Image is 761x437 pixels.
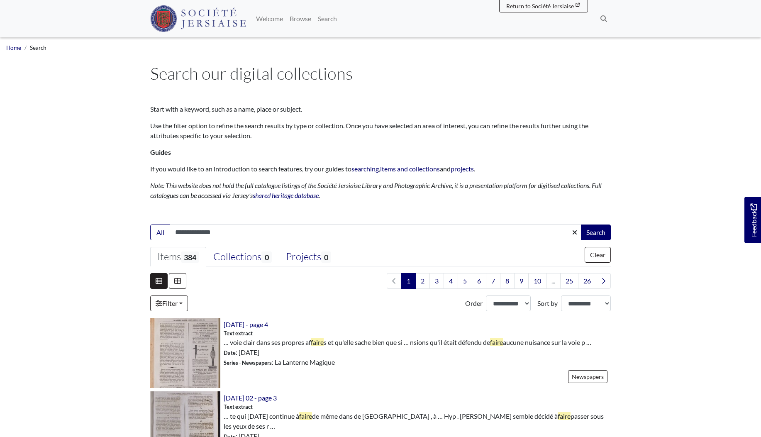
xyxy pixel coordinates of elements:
nav: pagination [383,273,611,289]
a: Goto page 4 [444,273,458,289]
a: Goto page 9 [514,273,529,289]
span: Return to Société Jersiaise [506,2,574,10]
a: Goto page 26 [578,273,596,289]
span: faire [311,338,324,346]
span: 0 [321,251,331,263]
span: Date [224,349,236,356]
a: searching [351,165,379,173]
a: Would you like to provide feedback? [744,197,761,243]
a: [DATE] - page 4 [224,320,268,328]
a: [DATE] 02 - page 3 [224,394,277,402]
a: Goto page 2 [415,273,430,289]
span: 0 [261,251,271,263]
p: Use the filter option to refine the search results by type or collection. Once you have selected ... [150,121,611,141]
span: : La Lanterne Magique [224,357,335,367]
span: Text extract [224,330,253,337]
a: Home [6,44,21,51]
div: Projects [286,251,331,263]
span: Text extract [224,403,253,411]
span: … voie clair dans ses propres af s et qu'elle sache bien que si … nsions qu'il était défendu de a... [224,337,591,347]
span: faire [490,338,503,346]
div: Collections [213,251,271,263]
p: If you would like to an introduction to search features, try our guides to , and . [150,164,611,174]
a: Welcome [253,10,286,27]
li: Previous page [387,273,402,289]
strong: Guides [150,148,171,156]
span: … te qui [DATE] continue à de même dans de [GEOGRAPHIC_DATA] , à … Hyp . [PERSON_NAME] semble déc... [224,411,611,431]
h1: Search our digital collections [150,63,611,83]
a: items and collections [380,165,440,173]
a: Browse [286,10,315,27]
div: Items [157,251,199,263]
img: Société Jersiaise [150,5,246,32]
input: Enter one or more search terms... [170,225,582,240]
p: Start with a keyword, such as a name, place or subject. [150,104,611,114]
span: Search [30,44,46,51]
a: Filter [150,295,188,311]
a: Goto page 25 [560,273,578,289]
button: Search [581,225,611,240]
span: Feedback [749,203,759,237]
label: Sort by [537,298,558,308]
img: 29th April 1871 - page 4 [150,318,220,388]
a: Goto page 7 [486,273,500,289]
a: Goto page 10 [528,273,546,289]
span: faire [558,412,571,420]
em: Note: This website does not hold the full catalogue listings of the Société Jersiaise Library and... [150,181,602,199]
span: 384 [181,251,199,263]
a: Société Jersiaise logo [150,3,246,34]
a: Next page [596,273,611,289]
span: Goto page 1 [401,273,416,289]
a: Search [315,10,340,27]
button: Clear [585,247,611,263]
a: shared heritage database [253,191,319,199]
label: Order [465,298,483,308]
a: Newspapers [568,370,607,383]
span: : [DATE] [224,347,259,357]
span: Series - Newspapers [224,359,272,366]
button: All [150,225,170,240]
a: Goto page 6 [472,273,486,289]
a: projects [451,165,474,173]
a: Goto page 5 [458,273,472,289]
a: Goto page 8 [500,273,515,289]
span: faire [299,412,312,420]
a: Goto page 3 [429,273,444,289]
